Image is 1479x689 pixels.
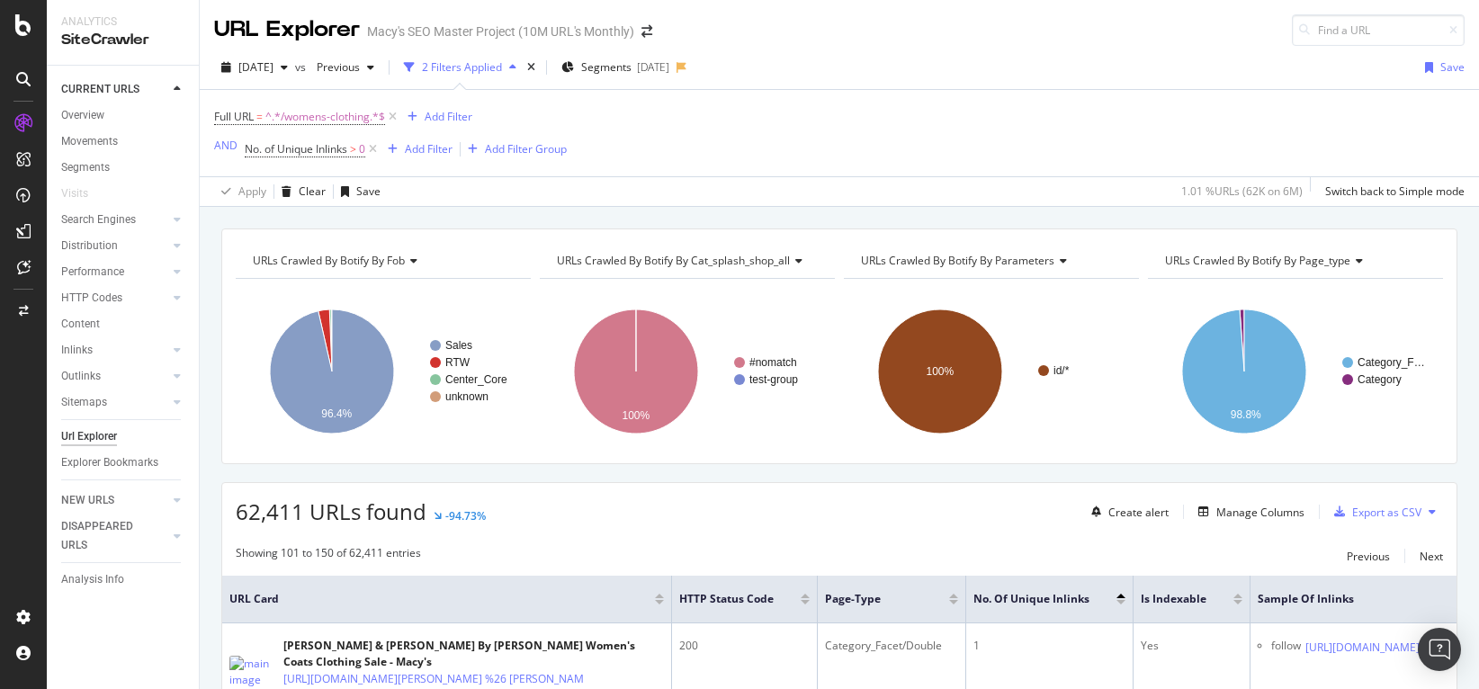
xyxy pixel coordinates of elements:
svg: A chart. [844,293,1136,450]
div: Export as CSV [1352,505,1421,520]
a: NEW URLS [61,491,168,510]
div: Movements [61,132,118,151]
text: 100% [927,365,955,378]
button: Segments[DATE] [554,53,677,82]
span: ^.*/womens-clothing.*$ [265,104,385,130]
svg: A chart. [540,293,832,450]
div: [PERSON_NAME] & [PERSON_NAME] By [PERSON_NAME] Women's Coats Clothing Sale - Macy's [283,638,664,670]
button: Switch back to Simple mode [1318,177,1465,206]
button: Previous [309,53,381,82]
button: Create alert [1084,497,1169,526]
button: Add Filter [381,139,453,160]
a: Visits [61,184,106,203]
span: URL Card [229,591,650,607]
input: Find a URL [1292,14,1465,46]
span: URLs Crawled By Botify By fob [253,253,405,268]
a: Content [61,315,186,334]
span: HTTP Status Code [679,591,774,607]
div: Save [356,183,381,199]
text: 98.8% [1231,408,1261,421]
text: RTW [445,356,471,369]
button: Add Filter [400,106,472,128]
div: Sitemaps [61,393,107,412]
div: Search Engines [61,210,136,229]
button: 2 Filters Applied [397,53,524,82]
button: Add Filter Group [461,139,567,160]
button: Apply [214,177,266,206]
a: Distribution [61,237,168,255]
div: NEW URLS [61,491,114,510]
h4: URLs Crawled By Botify By page_type [1161,246,1427,275]
a: DISAPPEARED URLS [61,517,168,555]
text: 100% [623,409,650,422]
span: 0 [359,137,365,162]
div: Analysis Info [61,570,124,589]
div: Add Filter [405,141,453,157]
div: HTTP Codes [61,289,122,308]
div: Previous [1347,549,1390,564]
div: Inlinks [61,341,93,360]
a: Analysis Info [61,570,186,589]
span: No. of Unique Inlinks [973,591,1089,607]
div: Apply [238,183,266,199]
div: Open Intercom Messenger [1418,628,1461,671]
button: AND [214,137,238,154]
span: Previous [309,59,360,75]
a: Search Engines [61,210,168,229]
div: Switch back to Simple mode [1325,183,1465,199]
div: URL Explorer [214,14,360,45]
span: Page-Type [825,591,922,607]
span: No. of Unique Inlinks [245,141,347,157]
div: follow [1271,638,1301,657]
div: SiteCrawler [61,30,184,50]
div: -94.73% [445,508,486,523]
div: Manage Columns [1216,505,1304,520]
div: Visits [61,184,88,203]
a: Sitemaps [61,393,168,412]
button: Clear [274,177,326,206]
div: CURRENT URLS [61,80,139,99]
img: main image [229,656,274,688]
div: Distribution [61,237,118,255]
span: URLs Crawled By Botify By cat_splash_shop_all [557,253,790,268]
div: DISAPPEARED URLS [61,517,152,555]
div: Yes [1141,638,1242,654]
div: AND [214,138,238,153]
div: Create alert [1108,505,1169,520]
text: Category [1358,373,1402,386]
a: Segments [61,158,186,177]
button: Previous [1347,545,1390,567]
div: Outlinks [61,367,101,386]
span: 62,411 URLs found [236,497,426,526]
div: Performance [61,263,124,282]
div: Next [1420,549,1443,564]
a: Inlinks [61,341,168,360]
h4: URLs Crawled By Botify By cat_splash_shop_all [553,246,819,275]
div: 1.01 % URLs ( 62K on 6M ) [1181,183,1303,199]
text: 96.4% [321,407,352,420]
div: 1 [973,638,1125,654]
div: Macy's SEO Master Project (10M URL's Monthly) [367,22,634,40]
div: arrow-right-arrow-left [641,25,652,38]
span: = [256,109,263,124]
div: Analytics [61,14,184,30]
div: Save [1440,59,1465,75]
button: [DATE] [214,53,295,82]
a: Url Explorer [61,427,186,446]
span: URLs Crawled By Botify By page_type [1165,253,1350,268]
div: times [524,58,539,76]
text: test-group [749,373,798,386]
text: Center_Core [445,373,507,386]
div: Showing 101 to 150 of 62,411 entries [236,545,421,567]
div: Segments [61,158,110,177]
span: vs [295,59,309,75]
div: Url Explorer [61,427,117,446]
button: Manage Columns [1191,501,1304,523]
svg: A chart. [236,293,528,450]
div: 2 Filters Applied [422,59,502,75]
a: Overview [61,106,186,125]
a: Movements [61,132,186,151]
a: Performance [61,263,168,282]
